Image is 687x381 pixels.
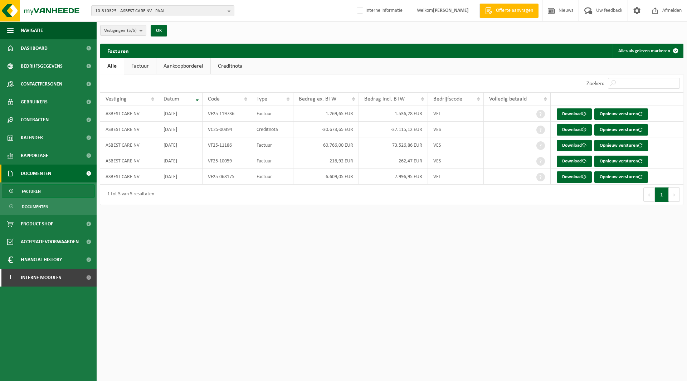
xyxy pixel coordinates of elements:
span: Bedrag ex. BTW [299,96,336,102]
a: Download [557,140,592,151]
span: Offerte aanvragen [494,7,535,14]
button: Next [669,187,680,202]
td: Factuur [251,106,293,122]
span: Product Shop [21,215,53,233]
span: Financial History [21,251,62,269]
td: Creditnota [251,122,293,137]
td: VES [428,122,484,137]
span: Contracten [21,111,49,129]
span: Dashboard [21,39,48,57]
td: ASBEST CARE NV [100,106,158,122]
a: Offerte aanvragen [479,4,539,18]
td: Factuur [251,169,293,185]
a: Facturen [2,184,95,198]
td: -37.115,12 EUR [359,122,428,137]
button: Vestigingen(5/5) [100,25,146,36]
td: -30.673,65 EUR [293,122,359,137]
a: Download [557,108,592,120]
td: [DATE] [158,122,203,137]
span: Documenten [21,165,51,182]
span: Vestigingen [104,25,137,36]
span: Facturen [22,185,41,198]
td: VF25-10059 [203,153,252,169]
span: Gebruikers [21,93,48,111]
td: VF25-11186 [203,137,252,153]
span: Code [208,96,220,102]
span: 10-810325 - ASBEST CARE NV - PAAL [95,6,225,16]
span: Type [257,96,267,102]
td: [DATE] [158,137,203,153]
button: Opnieuw versturen [594,156,648,167]
td: 7.996,95 EUR [359,169,428,185]
td: VC25-00394 [203,122,252,137]
button: 10-810325 - ASBEST CARE NV - PAAL [91,5,234,16]
button: Previous [643,187,655,202]
span: Bedrag incl. BTW [364,96,405,102]
a: Download [557,156,592,167]
a: Aankoopborderel [156,58,210,74]
td: ASBEST CARE NV [100,153,158,169]
a: Documenten [2,200,95,213]
td: Factuur [251,137,293,153]
td: ASBEST CARE NV [100,122,158,137]
td: VEL [428,106,484,122]
span: Volledig betaald [489,96,527,102]
span: Datum [164,96,179,102]
span: Bedrijfsgegevens [21,57,63,75]
td: ASBEST CARE NV [100,137,158,153]
a: Alle [100,58,124,74]
td: [DATE] [158,106,203,122]
span: Bedrijfscode [433,96,462,102]
td: [DATE] [158,153,203,169]
td: VEL [428,169,484,185]
td: VES [428,137,484,153]
td: [DATE] [158,169,203,185]
strong: [PERSON_NAME] [433,8,469,13]
label: Zoeken: [586,81,604,87]
label: Interne informatie [355,5,403,16]
span: Acceptatievoorwaarden [21,233,79,251]
td: 216,92 EUR [293,153,359,169]
button: 1 [655,187,669,202]
a: Download [557,171,592,183]
span: Kalender [21,129,43,147]
span: Vestiging [106,96,127,102]
td: Factuur [251,153,293,169]
td: 1.536,28 EUR [359,106,428,122]
h2: Facturen [100,44,136,58]
span: Contactpersonen [21,75,62,93]
button: Opnieuw versturen [594,171,648,183]
td: VF25-119736 [203,106,252,122]
span: Navigatie [21,21,43,39]
span: I [7,269,14,287]
td: 6.609,05 EUR [293,169,359,185]
button: Opnieuw versturen [594,124,648,136]
td: 60.766,00 EUR [293,137,359,153]
td: 73.526,86 EUR [359,137,428,153]
button: Opnieuw versturen [594,108,648,120]
count: (5/5) [127,28,137,33]
td: VES [428,153,484,169]
a: Factuur [124,58,156,74]
td: ASBEST CARE NV [100,169,158,185]
span: Interne modules [21,269,61,287]
td: 1.269,65 EUR [293,106,359,122]
td: VF25-068175 [203,169,252,185]
div: 1 tot 5 van 5 resultaten [104,188,154,201]
button: OK [151,25,167,36]
a: Creditnota [211,58,250,74]
span: Rapportage [21,147,48,165]
button: Opnieuw versturen [594,140,648,151]
button: Alles als gelezen markeren [613,44,683,58]
a: Download [557,124,592,136]
span: Documenten [22,200,48,214]
td: 262,47 EUR [359,153,428,169]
